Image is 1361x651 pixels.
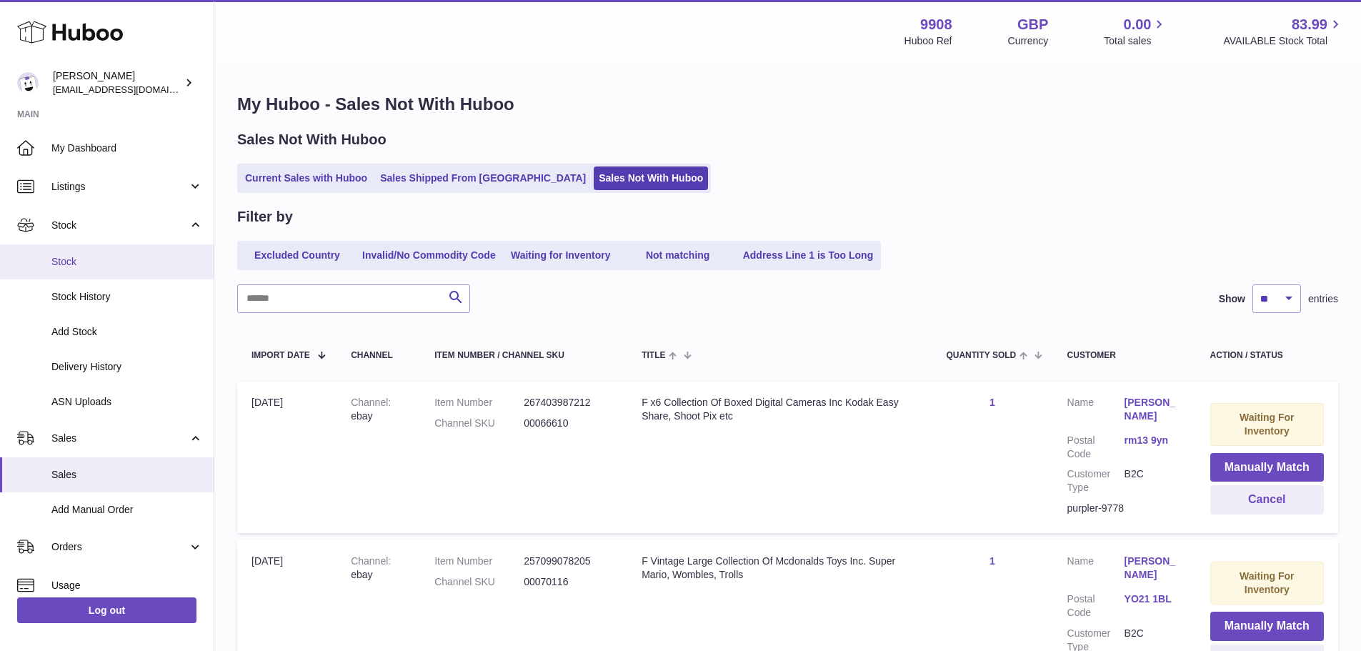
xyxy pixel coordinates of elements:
a: 1 [989,397,995,408]
a: Excluded Country [240,244,354,267]
dt: Customer Type [1067,467,1125,495]
div: ebay [351,555,406,582]
button: Manually Match [1210,453,1324,482]
span: Delivery History [51,360,203,374]
span: Import date [251,351,310,360]
td: [DATE] [237,382,336,533]
a: Not matching [621,244,735,267]
a: Current Sales with Huboo [240,167,372,190]
a: Sales Shipped From [GEOGRAPHIC_DATA] [375,167,591,190]
div: Customer [1067,351,1182,360]
dd: 257099078205 [524,555,613,568]
dd: 267403987212 [524,396,613,409]
a: 0.00 Total sales [1104,15,1167,48]
span: Sales [51,468,203,482]
span: Listings [51,180,188,194]
span: Stock History [51,290,203,304]
a: Address Line 1 is Too Long [738,244,879,267]
div: Item Number / Channel SKU [434,351,613,360]
span: Stock [51,219,188,232]
span: My Dashboard [51,141,203,155]
dd: B2C [1125,467,1182,495]
span: Stock [51,255,203,269]
h2: Sales Not With Huboo [237,130,387,149]
strong: Waiting For Inventory [1240,570,1294,595]
span: Quantity Sold [946,351,1016,360]
strong: GBP [1017,15,1048,34]
span: Title [642,351,665,360]
dt: Item Number [434,396,524,409]
div: Huboo Ref [904,34,952,48]
a: Log out [17,597,196,623]
strong: Channel [351,555,391,567]
div: Channel [351,351,406,360]
dt: Name [1067,396,1125,427]
dt: Postal Code [1067,592,1125,620]
div: purpler-9778 [1067,502,1182,515]
button: Cancel [1210,485,1324,515]
div: Action / Status [1210,351,1324,360]
span: Add Stock [51,325,203,339]
span: Usage [51,579,203,592]
dd: 00070116 [524,575,613,589]
strong: 9908 [920,15,952,34]
span: ASN Uploads [51,395,203,409]
label: Show [1219,292,1245,306]
dt: Item Number [434,555,524,568]
span: 83.99 [1292,15,1327,34]
a: Sales Not With Huboo [594,167,708,190]
dt: Name [1067,555,1125,585]
a: Waiting for Inventory [504,244,618,267]
span: 0.00 [1124,15,1152,34]
a: 83.99 AVAILABLE Stock Total [1223,15,1344,48]
a: YO21 1BL [1125,592,1182,606]
strong: Waiting For Inventory [1240,412,1294,437]
a: 1 [989,555,995,567]
a: [PERSON_NAME] [1125,396,1182,423]
div: F Vintage Large Collection Of Mcdonalds Toys Inc. Super Mario, Wombles, Trolls [642,555,917,582]
div: Currency [1008,34,1049,48]
dd: 00066610 [524,417,613,430]
span: [EMAIL_ADDRESS][DOMAIN_NAME] [53,84,210,95]
button: Manually Match [1210,612,1324,641]
h1: My Huboo - Sales Not With Huboo [237,93,1338,116]
span: AVAILABLE Stock Total [1223,34,1344,48]
strong: Channel [351,397,391,408]
a: [PERSON_NAME] [1125,555,1182,582]
span: Orders [51,540,188,554]
dt: Channel SKU [434,417,524,430]
dt: Postal Code [1067,434,1125,461]
a: Invalid/No Commodity Code [357,244,501,267]
span: Total sales [1104,34,1167,48]
h2: Filter by [237,207,293,227]
div: ebay [351,396,406,423]
img: internalAdmin-9908@internal.huboo.com [17,72,39,94]
dt: Channel SKU [434,575,524,589]
div: [PERSON_NAME] [53,69,181,96]
span: Add Manual Order [51,503,203,517]
a: rm13 9yn [1125,434,1182,447]
div: F x6 Collection Of Boxed Digital Cameras Inc Kodak Easy Share, Shoot Pix etc [642,396,917,423]
span: entries [1308,292,1338,306]
span: Sales [51,432,188,445]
